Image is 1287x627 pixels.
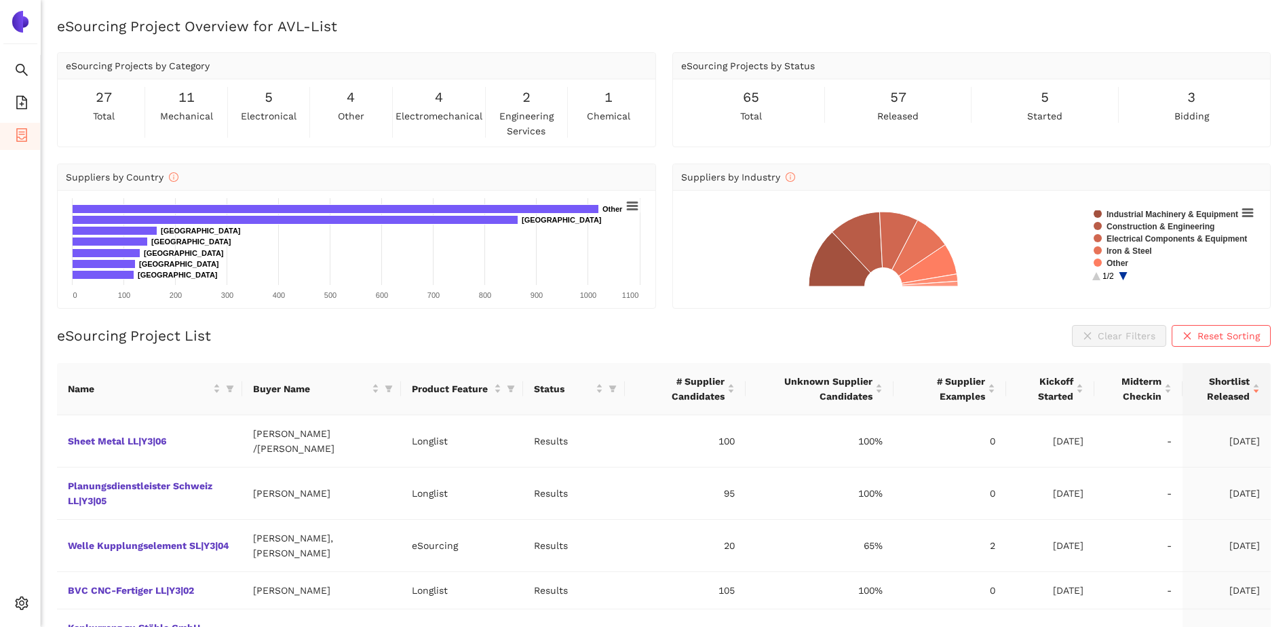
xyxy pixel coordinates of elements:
[786,172,795,182] span: info-circle
[223,379,237,399] span: filter
[15,592,28,619] span: setting
[523,520,625,572] td: Results
[1107,246,1152,256] text: Iron & Steel
[746,520,894,572] td: 65%
[138,271,218,279] text: [GEOGRAPHIC_DATA]
[242,415,401,468] td: [PERSON_NAME] /[PERSON_NAME]
[161,227,241,235] text: [GEOGRAPHIC_DATA]
[401,468,523,520] td: Longlist
[681,172,795,183] span: Suppliers by Industry
[1183,415,1271,468] td: [DATE]
[625,572,745,609] td: 105
[523,415,625,468] td: Results
[1197,328,1260,343] span: Reset Sorting
[435,87,443,108] span: 4
[1006,520,1094,572] td: [DATE]
[877,109,919,123] span: released
[242,520,401,572] td: [PERSON_NAME], [PERSON_NAME]
[1006,363,1094,415] th: this column's title is Kickoff Started,this column is sortable
[522,87,531,108] span: 2
[221,291,233,299] text: 300
[66,60,210,71] span: eSourcing Projects by Category
[625,520,745,572] td: 20
[347,87,355,108] span: 4
[1172,325,1271,347] button: closeReset Sorting
[740,109,762,123] span: total
[57,16,1271,36] h2: eSourcing Project Overview for AVL-List
[625,415,745,468] td: 100
[522,216,602,224] text: [GEOGRAPHIC_DATA]
[9,11,31,33] img: Logo
[479,291,491,299] text: 800
[160,109,213,123] span: mechanical
[1094,468,1183,520] td: -
[1107,259,1128,268] text: Other
[523,363,625,415] th: this column's title is Status,this column is sortable
[242,468,401,520] td: [PERSON_NAME]
[743,87,759,108] span: 65
[139,260,219,268] text: [GEOGRAPHIC_DATA]
[427,291,440,299] text: 700
[1017,374,1073,404] span: Kickoff Started
[756,374,872,404] span: Unknown Supplier Candidates
[1094,520,1183,572] td: -
[401,363,523,415] th: this column's title is Product Feature,this column is sortable
[523,468,625,520] td: Results
[1094,363,1183,415] th: this column's title is Midterm Checkin,this column is sortable
[1107,234,1247,244] text: Electrical Components & Equipment
[625,468,745,520] td: 95
[118,291,130,299] text: 100
[338,109,364,123] span: other
[604,87,613,108] span: 1
[894,572,1006,609] td: 0
[15,91,28,118] span: file-add
[622,291,638,299] text: 1100
[93,109,115,123] span: total
[396,109,482,123] span: electromechanical
[178,87,195,108] span: 11
[242,572,401,609] td: [PERSON_NAME]
[534,381,593,396] span: Status
[904,374,985,404] span: # Supplier Examples
[488,109,564,138] span: engineering services
[226,385,234,393] span: filter
[273,291,285,299] text: 400
[68,381,210,396] span: Name
[382,379,396,399] span: filter
[170,291,182,299] text: 200
[746,468,894,520] td: 100%
[66,172,178,183] span: Suppliers by Country
[15,123,28,151] span: container
[242,363,401,415] th: this column's title is Buyer Name,this column is sortable
[376,291,388,299] text: 600
[412,381,491,396] span: Product Feature
[580,291,596,299] text: 1000
[609,385,617,393] span: filter
[169,172,178,182] span: info-circle
[746,363,894,415] th: this column's title is Unknown Supplier Candidates,this column is sortable
[385,385,393,393] span: filter
[241,109,296,123] span: electronical
[1187,87,1195,108] span: 3
[15,58,28,85] span: search
[253,381,369,396] span: Buyer Name
[1193,374,1250,404] span: Shortlist Released
[57,326,211,345] h2: eSourcing Project List
[96,87,112,108] span: 27
[746,415,894,468] td: 100%
[1183,468,1271,520] td: [DATE]
[1105,374,1161,404] span: Midterm Checkin
[73,291,77,299] text: 0
[681,60,815,71] span: eSourcing Projects by Status
[265,87,273,108] span: 5
[1183,572,1271,609] td: [DATE]
[1102,271,1114,281] text: 1/2
[324,291,337,299] text: 500
[401,415,523,468] td: Longlist
[636,374,724,404] span: # Supplier Candidates
[144,249,224,257] text: [GEOGRAPHIC_DATA]
[531,291,543,299] text: 900
[1006,468,1094,520] td: [DATE]
[894,520,1006,572] td: 2
[523,572,625,609] td: Results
